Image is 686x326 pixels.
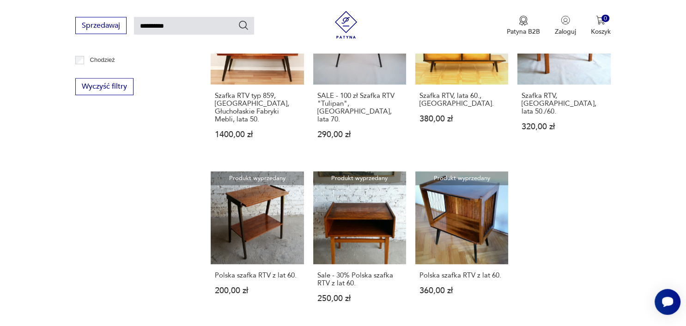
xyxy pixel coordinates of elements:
p: Patyna B2B [507,27,540,36]
p: Chodzież [90,55,115,65]
p: 250,00 zł [317,295,402,302]
a: Produkt wyprzedanyPolska szafka RTV z lat 60.Polska szafka RTV z lat 60.200,00 zł [211,171,304,320]
button: Zaloguj [555,16,576,36]
img: Ikona koszyka [596,16,605,25]
h3: Szafka RTV, lata 60., [GEOGRAPHIC_DATA]. [419,92,504,108]
p: 360,00 zł [419,287,504,295]
a: Produkt wyprzedanyPolska szafka RTV z lat 60.Polska szafka RTV z lat 60.360,00 zł [415,171,508,320]
p: 290,00 zł [317,131,402,139]
img: Ikona medalu [519,16,528,26]
h3: Sale - 30% Polska szafka RTV z lat 60. [317,272,402,287]
p: Ćmielów [90,68,113,78]
button: Wyczyść filtry [75,78,134,95]
img: Ikonka użytkownika [561,16,570,25]
p: 320,00 zł [522,123,606,131]
button: Sprzedawaj [75,17,127,34]
div: 0 [601,15,609,23]
p: 1400,00 zł [215,131,299,139]
p: Zaloguj [555,27,576,36]
h3: Szafka RTV typ 859, [GEOGRAPHIC_DATA], Głuchołaskie Fabryki Mebli, lata 50. [215,92,299,123]
iframe: Smartsupp widget button [655,289,680,315]
button: 0Koszyk [591,16,611,36]
p: Koszyk [591,27,611,36]
h3: Polska szafka RTV z lat 60. [215,272,299,279]
h3: Polska szafka RTV z lat 60. [419,272,504,279]
p: 380,00 zł [419,115,504,123]
a: Sprzedawaj [75,23,127,30]
h3: Szafka RTV, [GEOGRAPHIC_DATA], lata 50./60. [522,92,606,115]
h3: SALE - 100 zł Szafka RTV "Tulipan", [GEOGRAPHIC_DATA], lata 70. [317,92,402,123]
button: Szukaj [238,20,249,31]
p: 200,00 zł [215,287,299,295]
button: Patyna B2B [507,16,540,36]
a: Produkt wyprzedanySale - 30% Polska szafka RTV z lat 60.Sale - 30% Polska szafka RTV z lat 60.250... [313,171,406,320]
a: Ikona medaluPatyna B2B [507,16,540,36]
img: Patyna - sklep z meblami i dekoracjami vintage [332,11,360,39]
